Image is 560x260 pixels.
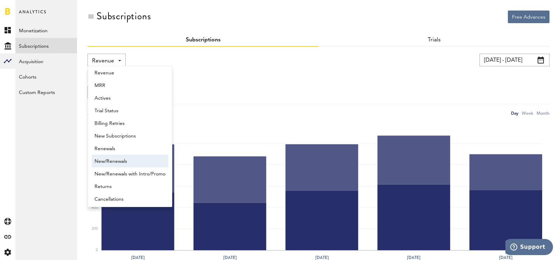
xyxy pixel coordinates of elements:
a: Trial Status [92,104,168,117]
span: Revenue [94,67,166,79]
span: New Subscriptions [94,130,166,142]
a: Cohorts [15,69,77,84]
span: Cancellations [94,193,166,205]
a: MRR [92,79,168,92]
button: Add Filter [87,70,118,82]
a: Subscriptions [15,38,77,53]
a: Revenue [92,66,168,79]
span: Trial Status [94,105,166,117]
a: Returns [92,180,168,193]
span: Revenue [92,55,114,67]
span: New/Renewals with Intro/Promo [94,168,166,180]
button: Free Advances [508,11,549,23]
a: Monetization [15,22,77,38]
div: Day [511,109,518,117]
iframe: Opens a widget where you can find more information [505,239,553,256]
div: Subscriptions [97,11,151,22]
a: Cancellations [92,193,168,205]
a: New/Renewals with Intro/Promo [92,167,168,180]
a: Custom Reports [15,84,77,100]
a: New Subscriptions [92,129,168,142]
text: 200 [92,227,98,231]
div: Week [522,109,533,117]
a: Acquisition [15,53,77,69]
a: Actives [92,92,168,104]
span: Renewals [94,143,166,155]
a: Renewals [92,142,168,155]
text: 400 [92,206,98,209]
span: Analytics [19,8,47,22]
span: Returns [94,181,166,193]
span: Actives [94,92,166,104]
a: New/Renewals [92,155,168,167]
a: Billing Retries [92,117,168,129]
a: Trials [428,37,441,43]
span: MRR [94,80,166,92]
span: Billing Retries [94,118,166,129]
text: 0 [96,248,98,252]
span: New/Renewals [94,155,166,167]
a: Subscriptions [186,37,220,43]
div: Month [537,109,549,117]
